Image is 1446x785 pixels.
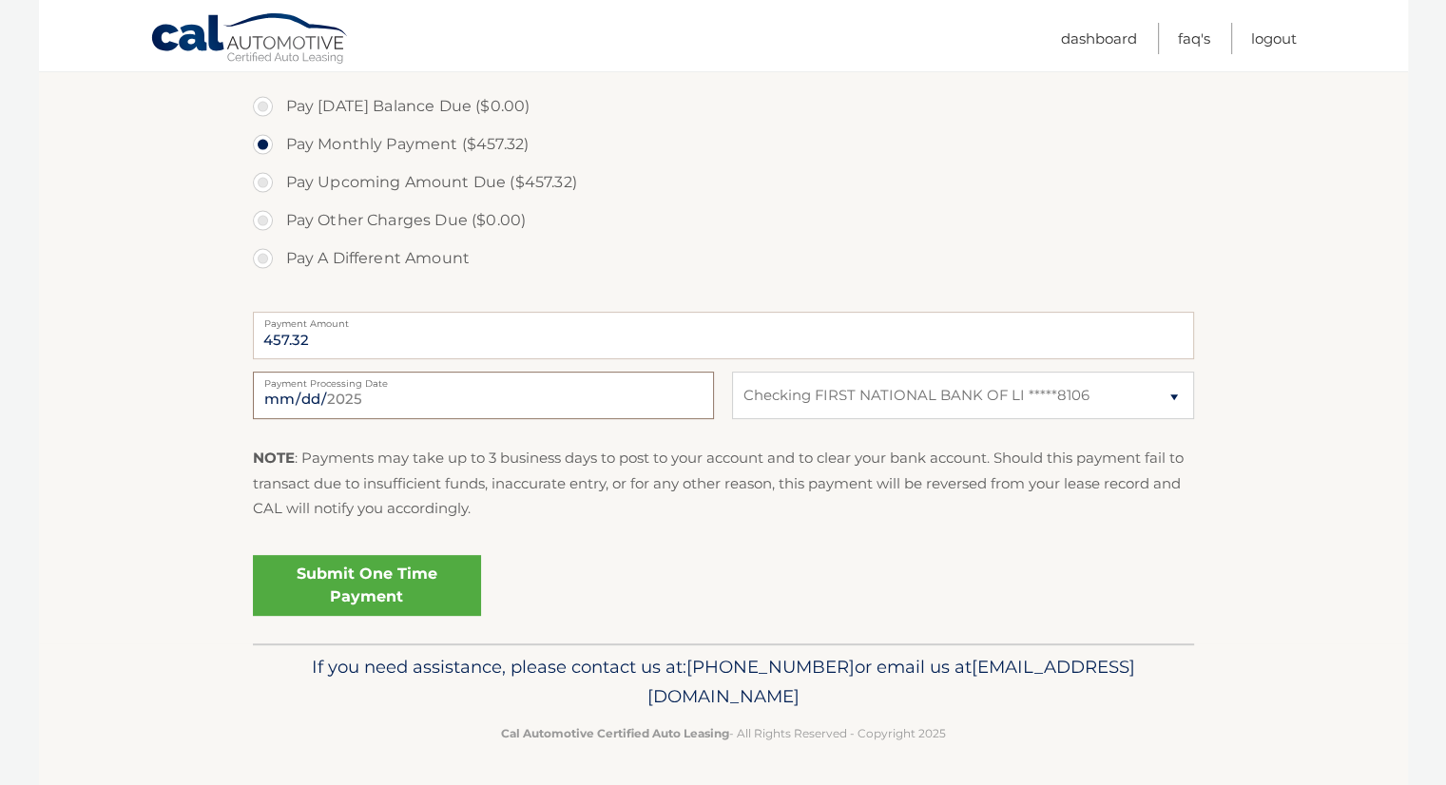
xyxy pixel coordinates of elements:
[253,239,1194,278] label: Pay A Different Amount
[265,652,1182,713] p: If you need assistance, please contact us at: or email us at
[253,372,714,387] label: Payment Processing Date
[253,449,295,467] strong: NOTE
[265,723,1182,743] p: - All Rights Reserved - Copyright 2025
[253,87,1194,125] label: Pay [DATE] Balance Due ($0.00)
[253,312,1194,359] input: Payment Amount
[1251,23,1297,54] a: Logout
[253,446,1194,521] p: : Payments may take up to 3 business days to post to your account and to clear your bank account....
[253,125,1194,163] label: Pay Monthly Payment ($457.32)
[253,372,714,419] input: Payment Date
[501,726,729,740] strong: Cal Automotive Certified Auto Leasing
[1178,23,1210,54] a: FAQ's
[253,201,1194,239] label: Pay Other Charges Due ($0.00)
[253,163,1194,201] label: Pay Upcoming Amount Due ($457.32)
[253,312,1194,327] label: Payment Amount
[686,656,855,678] span: [PHONE_NUMBER]
[150,12,350,67] a: Cal Automotive
[1061,23,1137,54] a: Dashboard
[253,555,481,616] a: Submit One Time Payment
